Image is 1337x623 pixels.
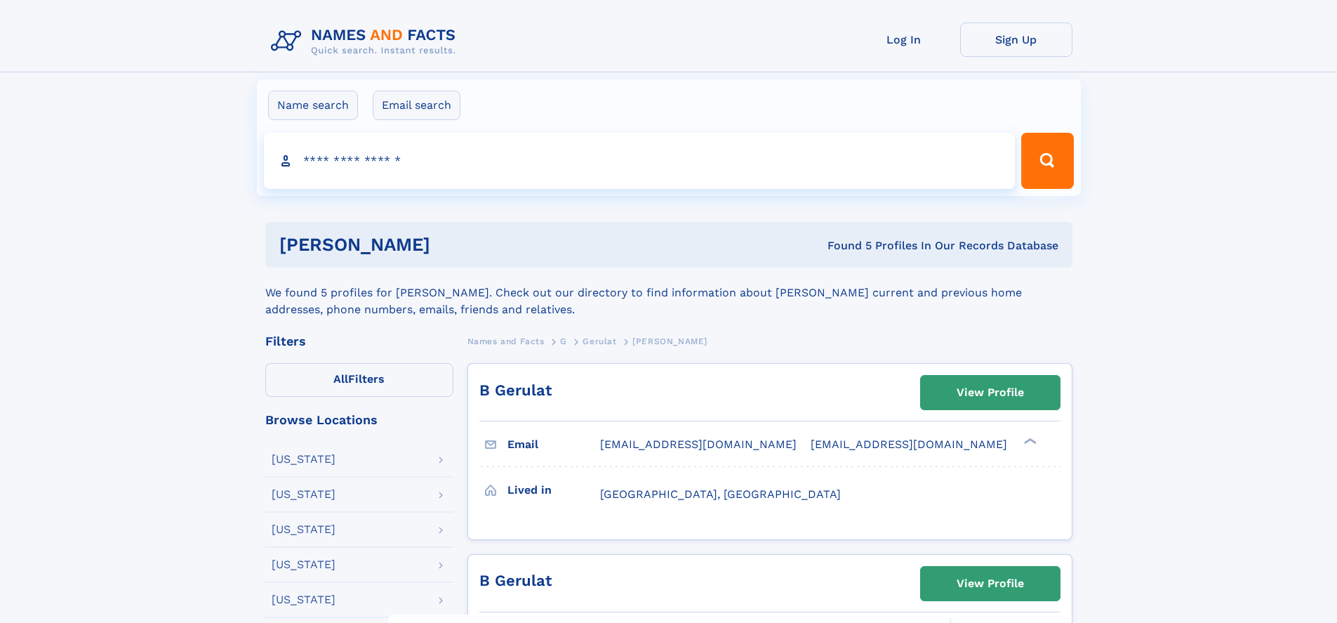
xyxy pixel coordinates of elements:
[264,133,1016,189] input: search input
[279,236,629,254] h1: [PERSON_NAME]
[265,363,453,397] label: Filters
[507,478,600,502] h3: Lived in
[957,568,1024,600] div: View Profile
[272,489,335,500] div: [US_STATE]
[265,268,1072,318] div: We found 5 profiles for [PERSON_NAME]. Check out our directory to find information about [PERSON_...
[333,372,348,386] span: All
[600,438,797,451] span: [EMAIL_ADDRESS][DOMAIN_NAME]
[479,381,552,399] a: B Gerulat
[265,335,453,348] div: Filters
[272,594,335,605] div: [US_STATE]
[1020,437,1037,446] div: ❯
[467,332,545,350] a: Names and Facts
[265,22,467,60] img: Logo Names and Facts
[272,454,335,465] div: [US_STATE]
[479,572,552,589] a: B Gerulat
[583,332,616,350] a: Gerulat
[560,336,567,346] span: G
[507,433,600,457] h3: Email
[373,91,460,120] label: Email search
[272,559,335,570] div: [US_STATE]
[583,336,616,346] span: Gerulat
[600,487,841,501] span: [GEOGRAPHIC_DATA], [GEOGRAPHIC_DATA]
[560,332,567,350] a: G
[272,524,335,535] div: [US_STATE]
[921,567,1060,601] a: View Profile
[632,336,707,346] span: [PERSON_NAME]
[957,376,1024,409] div: View Profile
[960,22,1072,57] a: Sign Up
[629,238,1058,254] div: Found 5 Profiles In Our Records Database
[1021,133,1073,189] button: Search Button
[921,376,1060,409] a: View Profile
[848,22,960,57] a: Log In
[811,438,1007,451] span: [EMAIL_ADDRESS][DOMAIN_NAME]
[268,91,358,120] label: Name search
[265,414,453,426] div: Browse Locations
